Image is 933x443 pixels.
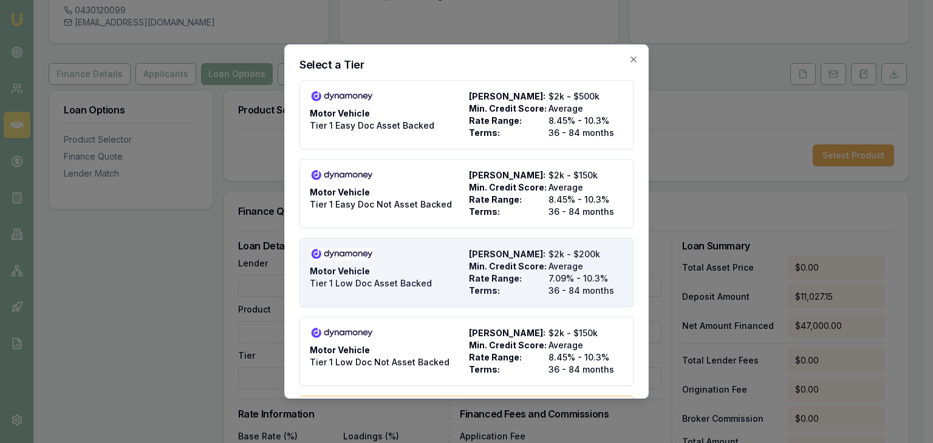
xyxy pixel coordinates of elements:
span: 8.45% - 10.3% [549,115,623,127]
img: dynamoney [310,327,374,339]
span: $2k - $500k [549,90,623,103]
span: [PERSON_NAME]: [469,169,544,181]
img: dynamoney [310,90,374,103]
button: dynamoneyMotor VehicleTier 1 Easy Doc Asset Backed[PERSON_NAME]:$2k - $500kMin. Credit Score:Aver... [299,80,634,149]
button: dynamoneyMotor VehicleTier 1 Low Doc Asset Backed[PERSON_NAME]:$2k - $200kMin. Credit Score:Avera... [299,238,634,307]
span: Min. Credit Score: [469,103,544,115]
span: [PERSON_NAME]: [469,90,544,103]
button: dynamoneyMotor VehicleTier 1 Easy Doc Not Asset Backed[PERSON_NAME]:$2k - $150kMin. Credit Score:... [299,159,634,228]
span: Tier 1 Easy Doc Not Asset Backed [310,198,452,211]
span: 8.45% - 10.3% [549,194,623,206]
span: [PERSON_NAME]: [469,327,544,339]
span: Motor Vehicle [310,186,370,198]
span: 36 - 84 months [549,364,623,376]
span: $2k - $150k [549,169,623,181]
span: Terms: [469,285,544,297]
span: Tier 1 Low Doc Not Asset Backed [310,356,449,368]
button: Back to Products [299,396,634,418]
span: Terms: [469,127,544,139]
span: Rate Range: [469,351,544,364]
span: Average [549,181,623,194]
span: Min. Credit Score: [469,181,544,194]
span: Rate Range: [469,194,544,206]
span: Motor Vehicle [310,265,370,277]
span: 36 - 84 months [549,127,623,139]
span: Average [549,103,623,115]
span: Average [549,260,623,272]
span: 36 - 84 months [549,206,623,218]
span: Terms: [469,206,544,218]
span: Terms: [469,364,544,376]
span: 36 - 84 months [549,285,623,297]
span: Min. Credit Score: [469,260,544,272]
span: $2k - $200k [549,248,623,260]
img: dynamoney [310,169,374,181]
span: Min. Credit Score: [469,339,544,351]
span: Rate Range: [469,115,544,127]
span: $2k - $150k [549,327,623,339]
button: dynamoneyMotor VehicleTier 1 Low Doc Not Asset Backed[PERSON_NAME]:$2k - $150kMin. Credit Score:A... [299,317,634,386]
span: Tier 1 Easy Doc Asset Backed [310,120,434,132]
h2: Select a Tier [299,59,634,70]
span: Tier 1 Low Doc Asset Backed [310,277,432,289]
span: Average [549,339,623,351]
span: 8.45% - 10.3% [549,351,623,364]
span: [PERSON_NAME]: [469,248,544,260]
span: 7.09% - 10.3% [549,272,623,285]
span: Rate Range: [469,272,544,285]
span: Motor Vehicle [310,107,370,120]
img: dynamoney [310,248,374,260]
span: Motor Vehicle [310,344,370,356]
